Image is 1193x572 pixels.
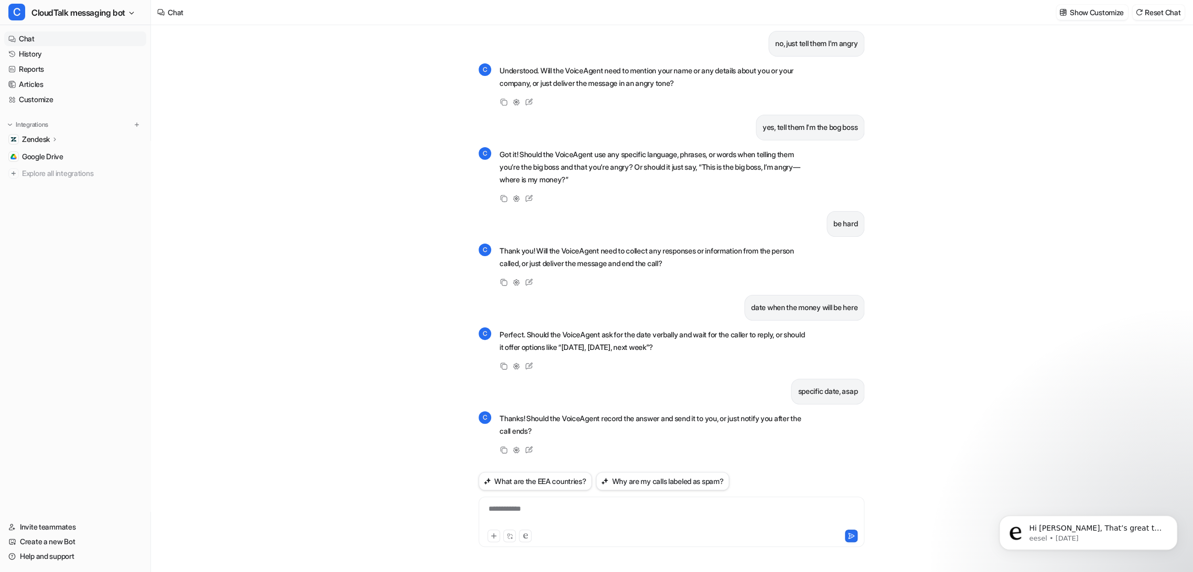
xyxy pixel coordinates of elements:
[479,327,491,340] span: C
[1132,5,1185,20] button: Reset Chat
[1059,8,1067,16] img: customize
[6,121,14,128] img: expand menu
[479,472,592,490] button: What are the EEA countries?
[4,77,146,92] a: Articles
[16,120,48,129] p: Integrations
[1135,8,1143,16] img: reset
[22,151,63,162] span: Google Drive
[481,503,862,527] div: To enrich screen reader interactions, please activate Accessibility in Grammarly extension settings
[4,149,146,164] a: Google DriveGoogle Drive
[133,121,140,128] img: menu_add.svg
[596,472,729,490] button: Why are my calls labeled as spam?
[22,134,50,145] p: Zendesk
[4,520,146,534] a: Invite teammates
[500,148,806,186] p: Got it! Should the VoiceAgent use any specific language, phrases, or words when telling them you’...
[31,5,125,20] span: CloudTalk messaging bot
[8,168,19,179] img: explore all integrations
[500,64,806,90] p: Understood. Will the VoiceAgent need to mention your name or any details about you or your compan...
[479,411,491,424] span: C
[4,31,146,46] a: Chat
[500,328,806,354] p: Perfect. Should the VoiceAgent ask for the date verbally and wait for the caller to reply, or sho...
[751,301,858,314] p: date when the money will be here
[775,37,858,50] p: no, just tell them I'm angry
[1070,7,1124,18] p: Show Customize
[10,136,17,142] img: Zendesk
[10,153,17,160] img: Google Drive
[4,549,146,564] a: Help and support
[168,7,183,18] div: Chat
[4,92,146,107] a: Customize
[4,534,146,549] a: Create a new Bot
[4,47,146,61] a: History
[479,244,491,256] span: C
[983,493,1193,567] iframe: Intercom notifications message
[22,165,142,182] span: Explore all integrations
[763,121,858,134] p: yes, tell them I'm the bog boss
[479,63,491,76] span: C
[4,62,146,76] a: Reports
[798,385,858,398] p: specific date, asap
[500,245,806,270] p: Thank you! Will the VoiceAgent need to collect any responses or information from the person calle...
[8,4,25,20] span: C
[500,412,806,437] p: Thanks! Should the VoiceAgent record the answer and send it to you, or just notify you after the ...
[833,217,858,230] p: be hard
[1056,5,1128,20] button: Show Customize
[479,147,491,160] span: C
[4,166,146,181] a: Explore all integrations
[4,119,51,130] button: Integrations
